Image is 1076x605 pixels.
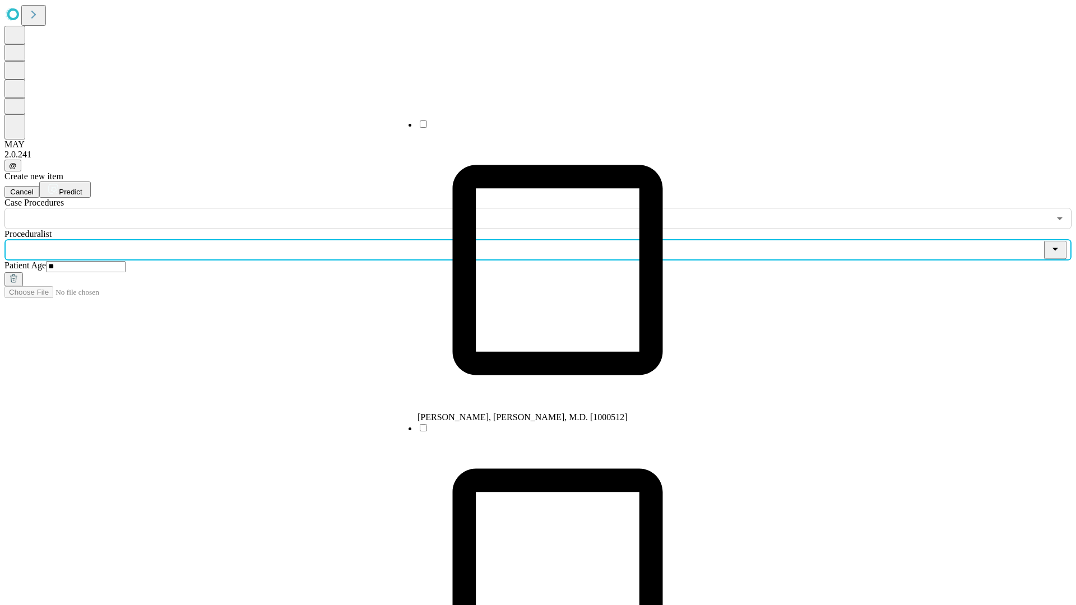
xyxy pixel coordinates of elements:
[39,182,91,198] button: Predict
[4,229,52,239] span: Proceduralist
[4,150,1072,160] div: 2.0.241
[4,186,39,198] button: Cancel
[59,188,82,196] span: Predict
[1044,241,1066,259] button: Close
[418,412,628,422] span: [PERSON_NAME], [PERSON_NAME], M.D. [1000512]
[4,160,21,171] button: @
[4,260,46,270] span: Patient Age
[4,139,1072,150] div: MAY
[4,171,63,181] span: Create new item
[10,188,34,196] span: Cancel
[1052,211,1068,226] button: Open
[4,198,64,207] span: Scheduled Procedure
[9,161,17,170] span: @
